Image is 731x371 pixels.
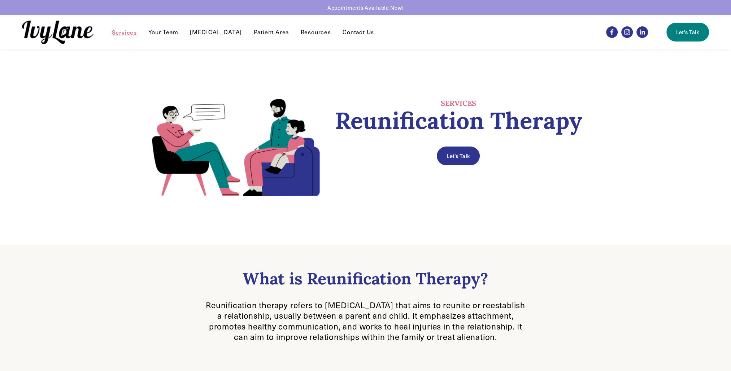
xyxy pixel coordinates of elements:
[112,28,137,36] a: folder dropdown
[666,23,709,42] a: Let's Talk
[301,29,331,36] span: Resources
[190,28,242,36] a: [MEDICAL_DATA]
[437,147,479,165] a: Let's Talk
[203,300,528,342] p: Reunification therapy refers to [MEDICAL_DATA] that aims to reunite or reestablish a relationship...
[203,269,528,288] h2: What is Reunification Therapy?
[621,26,633,38] a: Instagram
[335,99,582,108] h4: SERVICES
[301,28,331,36] a: folder dropdown
[22,21,93,44] img: Ivy Lane Counseling &mdash; Therapy that works for you
[148,28,178,36] a: Your Team
[606,26,618,38] a: Facebook
[112,29,137,36] span: Services
[636,26,648,38] a: LinkedIn
[335,108,582,134] h1: Reunification Therapy
[254,28,289,36] a: Patient Area
[343,28,374,36] a: Contact Us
